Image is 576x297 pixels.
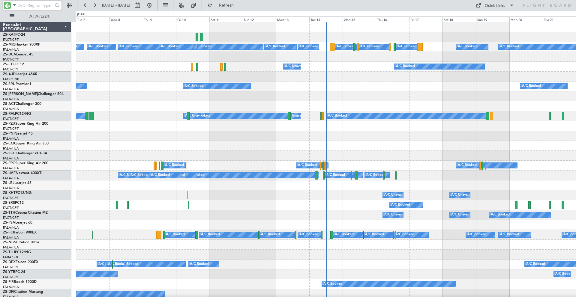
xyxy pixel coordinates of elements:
a: FALA/HLA [3,186,19,190]
button: Refresh [205,1,241,10]
div: A/C Booked [130,171,149,180]
div: A/C Booked [161,42,180,51]
div: A/C Booked [337,42,355,51]
div: A/C Booked [298,161,317,170]
a: ZS-AJDLearjet 45XR [3,73,37,76]
div: A/C Unavailable [451,210,476,219]
span: ZS-PZU [3,122,15,126]
span: ZS-NGS [3,241,16,244]
div: A/C Booked [397,42,416,51]
a: ZS-PIRBeech 1900D [3,280,37,284]
a: FACT/CPT [3,196,19,200]
a: ZS-KHTPC12/NG [3,191,31,195]
div: A/C Booked [555,270,574,279]
div: A/C Booked [120,171,139,180]
a: FALA/HLA [3,285,19,289]
a: ZS-FTGPC12 [3,63,24,66]
div: Tue 21 [543,16,576,22]
span: ZS-LRJ [3,181,14,185]
a: ZS-PPGSuper King Air 200 [3,162,48,165]
a: ZS-LRJLearjet 45 [3,181,31,185]
a: FACT/CPT [3,57,19,62]
div: A/C Booked [323,280,342,289]
div: A/C Booked [328,111,347,120]
button: Quick Links [473,1,517,10]
a: FACT/CPT [3,275,19,279]
div: A/C Booked [151,171,170,180]
div: A/C Booked [335,230,354,239]
a: ZS-PNPLearjet 45 [3,132,33,135]
a: FABA/null [3,255,18,260]
span: [DATE] - [DATE] [102,3,130,8]
div: Thu 16 [376,16,409,22]
input: A/C (Reg. or Type) [18,1,53,10]
div: A/C Booked [266,42,285,51]
a: ZS-ERSPC12 [3,201,24,205]
a: ZS-DFICitation Mustang [3,290,43,294]
a: ZS-CCKSuper King Air 350 [3,142,49,145]
a: ZS-TTHCessna Citation M2 [3,211,48,215]
div: A/C Booked [108,260,127,269]
span: ZS-FCI [3,231,14,234]
div: A/C Unavailable [285,62,310,71]
div: Sat 11 [209,16,243,22]
a: ZS-MIGHawker 900XP [3,43,40,46]
div: A/C Booked [190,260,209,269]
a: FALA/HLA [3,235,19,240]
a: FACT/CPT [3,117,19,121]
div: Quick Links [485,3,505,9]
span: ZS-TTH [3,211,15,215]
a: FALA/HLA [3,225,19,230]
a: FALA/HLA [3,87,19,91]
div: A/C Booked [366,171,385,180]
a: ZS-RVLPC12/NG [3,112,31,116]
div: A/C Booked [165,161,184,170]
a: ZS-KATPC-24 [3,33,25,37]
div: A/C Unavailable [384,210,409,219]
div: A/C Booked [326,171,345,180]
div: Thu 9 [143,16,176,22]
div: Wed 8 [109,16,142,22]
span: ZS-AJD [3,73,16,76]
span: ZS-TLH [3,251,15,254]
span: ZS-YTB [3,270,15,274]
a: ZS-SGCChallenger 601-3A [3,152,47,155]
div: Fri 17 [409,16,442,22]
div: Tue 7 [76,16,109,22]
span: All Aircraft [16,14,63,19]
div: A/C Booked [299,42,318,51]
span: ZS-DCA [3,53,16,56]
a: ZS-ACTChallenger 300 [3,102,41,106]
a: FACT/CPT [3,67,19,72]
div: Wed 15 [343,16,376,22]
span: ZS-[PERSON_NAME] [3,92,38,96]
a: FACT/CPT [3,265,19,269]
div: Fri 10 [176,16,209,22]
div: A/C Booked [500,230,519,239]
a: FALA/HLA [3,146,19,151]
a: FALA/HLA [3,97,19,101]
button: All Aircraft [7,12,65,21]
div: A/C Booked [458,161,477,170]
span: ZS-ERS [3,201,15,205]
span: Refresh [214,3,239,7]
a: FALA/HLA [3,245,19,250]
span: ZS-RVL [3,112,15,116]
a: ZS-NGSCitation Ultra [3,241,39,244]
a: FALA/HLA [3,136,19,141]
div: A/C Booked [500,42,519,51]
a: FALA/HLA [3,156,19,161]
div: Mon 20 [509,16,543,22]
span: ZS-PNP [3,132,16,135]
div: A/C Booked [522,82,541,91]
div: A/C Booked [201,230,220,239]
div: A/C Booked [526,260,545,269]
a: ZS-DCALearjet 45 [3,53,33,56]
div: A/C Booked [193,42,211,51]
span: ZS-MIG [3,43,15,46]
span: ZS-PPG [3,162,15,165]
span: ZS-KAT [3,33,15,37]
div: A/C Booked [261,230,280,239]
a: FACT/CPT [3,215,19,220]
span: ZS-PSA [3,221,15,224]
